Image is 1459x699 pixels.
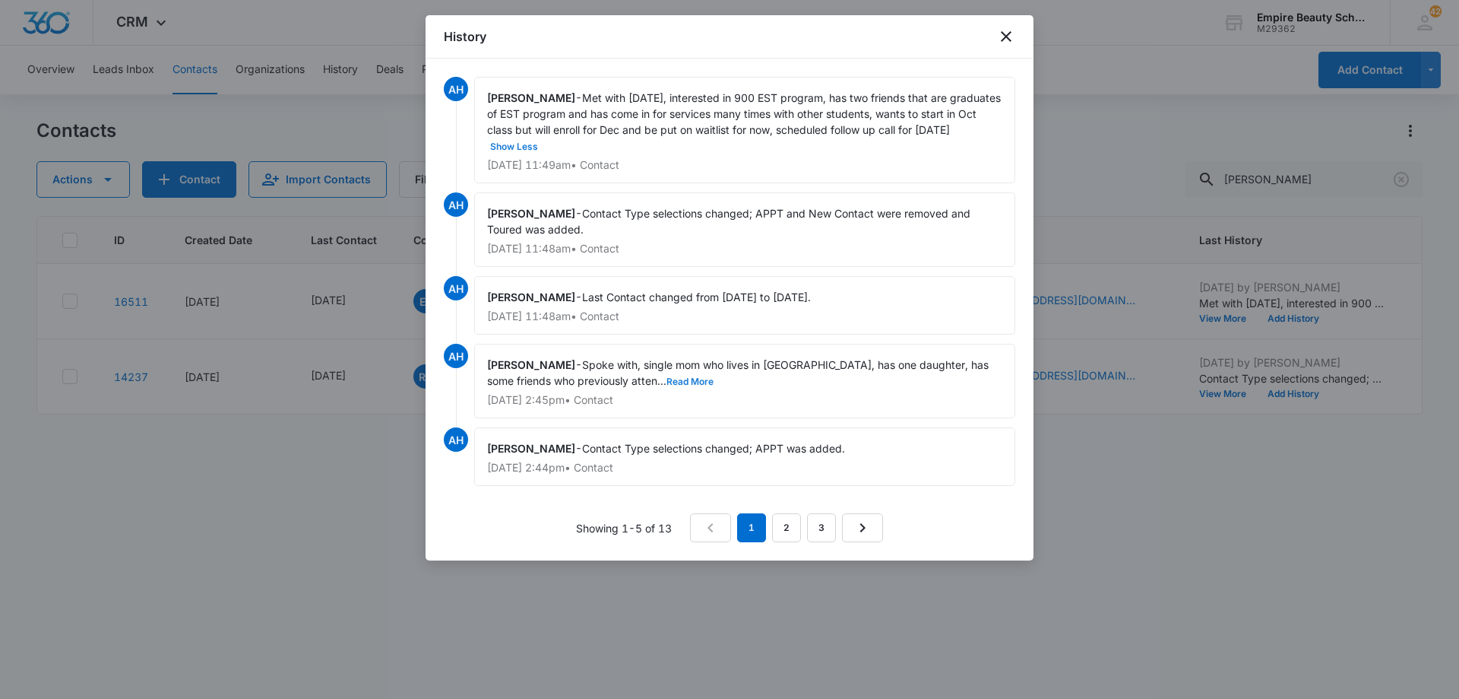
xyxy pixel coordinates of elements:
[487,91,1004,152] span: Met with [DATE], interested in 900 EST program, has two friends that are graduates of EST program...
[444,344,468,368] span: AH
[487,207,575,220] span: [PERSON_NAME]
[807,513,836,542] a: Page 3
[666,377,714,386] button: Read More
[842,513,883,542] a: Next Page
[487,207,973,236] span: Contact Type selections changed; APPT and New Contact were removed and Toured was added.
[444,77,468,101] span: AH
[474,427,1015,486] div: -
[474,276,1015,335] div: -
[487,311,1002,322] p: [DATE] 11:48am • Contact
[737,513,766,542] em: 1
[474,344,1015,418] div: -
[582,291,811,303] span: Last Contact changed from [DATE] to [DATE].
[576,520,672,536] p: Showing 1-5 of 13
[444,27,486,46] h1: History
[487,142,541,151] button: Show Less
[444,192,468,217] span: AH
[474,77,1015,183] div: -
[487,358,992,387] span: Spoke with, single mom who lives in [GEOGRAPHIC_DATA], has one daughter, has some friends who pre...
[487,442,575,455] span: [PERSON_NAME]
[487,395,1002,405] p: [DATE] 2:45pm • Contact
[690,513,883,542] nav: Pagination
[487,462,1002,473] p: [DATE] 2:44pm • Contact
[444,427,468,452] span: AH
[997,27,1015,46] button: close
[474,192,1015,267] div: -
[444,276,468,300] span: AH
[582,442,845,455] span: Contact Type selections changed; APPT was added.
[487,291,575,303] span: [PERSON_NAME]
[487,91,575,104] span: [PERSON_NAME]
[487,160,1002,170] p: [DATE] 11:49am • Contact
[487,358,575,371] span: [PERSON_NAME]
[487,243,1002,254] p: [DATE] 11:48am • Contact
[772,513,801,542] a: Page 2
